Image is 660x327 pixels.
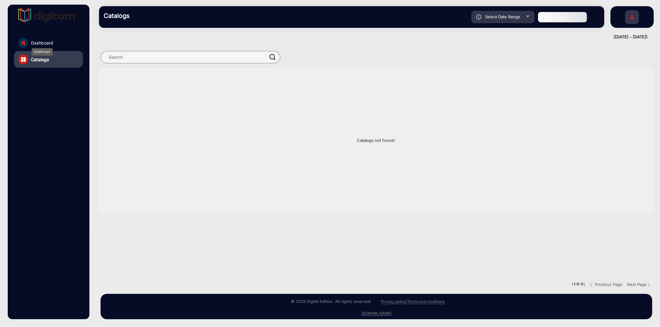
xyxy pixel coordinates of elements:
[408,299,445,304] a: Terms and conditions
[21,57,26,62] img: catalog
[476,15,481,19] img: icon
[93,34,648,40] div: ([DATE] - [DATE])
[20,40,26,45] img: home
[14,51,83,68] a: Catalogs
[101,51,280,63] input: Search
[626,7,639,29] img: Sign%20Up.svg
[572,282,585,287] pre: ( / )
[14,34,83,51] a: Dashboard
[32,48,53,56] div: Dashboard
[647,282,651,287] img: Next button
[31,40,53,46] span: Dashboard
[291,299,372,304] small: © 2025 Digital Edition. All rights reserved.
[104,12,190,19] h3: Catalogs
[361,311,391,316] a: [DOMAIN_NAME]
[99,138,654,144] span: Catalogs not found!.
[538,12,587,23] button: Apply
[574,282,579,286] strong: 1-0
[581,282,583,286] strong: 0
[18,8,79,22] img: vmg-logo
[595,282,622,287] strong: Previous Page
[627,282,647,287] strong: Next Page
[485,14,520,19] span: Select Date Range
[381,299,406,304] a: Privacy policy
[590,282,595,287] img: previous button
[406,299,408,304] a: |
[270,54,276,60] img: prodSearch.svg
[31,56,49,63] span: Catalogs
